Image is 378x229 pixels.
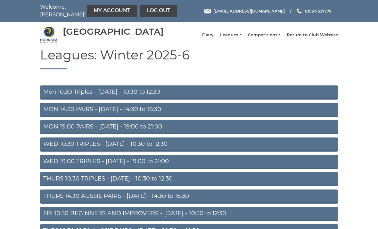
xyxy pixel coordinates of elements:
a: Return to Club Website [287,32,338,38]
a: THURS 14.30 AUSSIE PAIRS - [DATE] - 14:30 to 16:30 [40,189,338,204]
span: [EMAIL_ADDRESS][DOMAIN_NAME] [213,8,285,13]
img: Phone us [297,8,301,13]
span: 01964 537776 [305,8,332,13]
a: Mon 10.30 Triples - [DATE] - 10:30 to 12:30 [40,85,338,100]
h1: Leagues: Winter 2025-6 [40,48,338,69]
a: MON 14.30 PAIRS - [DATE] - 14:30 to 16:30 [40,103,338,117]
a: My Account [87,5,137,17]
a: THURS 10.30 TRIPLES - [DATE] - 10:30 to 12:30 [40,172,338,186]
a: FRI 10.30 BEGINNERS AND IMPROVERS - [DATE] - 10:30 to 12:30 [40,207,338,221]
a: WED 19.00 TRIPLES - [DATE] - 19:00 to 21:00 [40,155,338,169]
img: Email [204,9,211,13]
a: Log out [140,5,177,17]
img: Hornsea Bowls Centre [40,26,58,44]
nav: Welcome, [PERSON_NAME]! [40,3,159,19]
a: Email [EMAIL_ADDRESS][DOMAIN_NAME] [204,8,285,14]
a: MON 19.00 PAIRS - [DATE] - 19:00 to 21:00 [40,120,338,134]
a: Diary [202,32,214,38]
a: Competitions [248,32,280,38]
a: Phone us 01964 537776 [296,8,332,14]
a: WED 10.30 TRIPLES - [DATE] - 10:30 to 12:30 [40,137,338,152]
a: Leagues [220,32,241,38]
div: [GEOGRAPHIC_DATA] [63,27,164,37]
